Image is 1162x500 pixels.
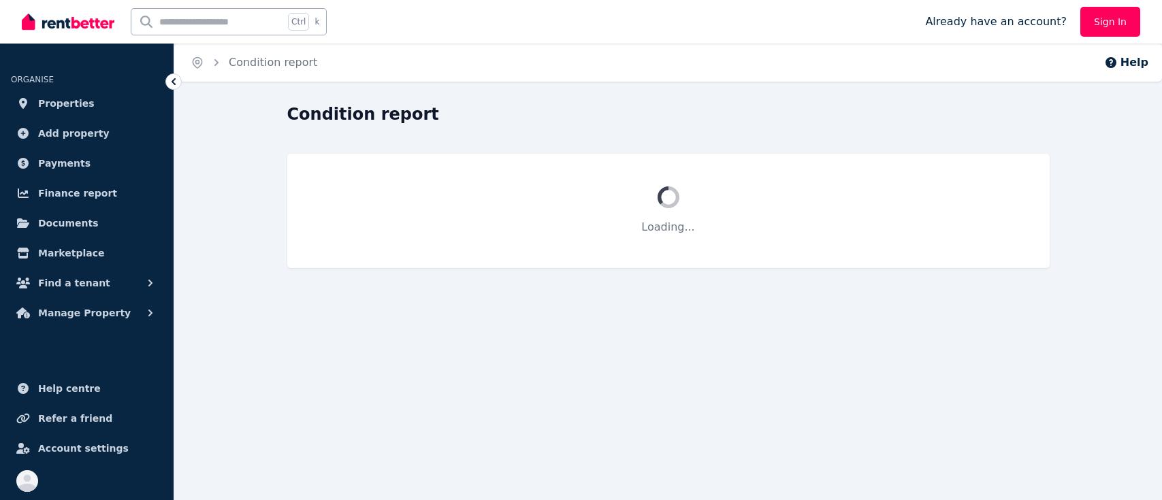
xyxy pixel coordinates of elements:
h1: Condition report [287,103,439,125]
span: Refer a friend [38,410,112,427]
span: Ctrl [288,13,309,31]
a: Finance report [11,180,163,207]
span: k [314,16,319,27]
button: Manage Property [11,299,163,327]
span: Manage Property [38,305,131,321]
a: Refer a friend [11,405,163,432]
a: Condition report [229,56,317,69]
span: Properties [38,95,95,112]
span: Already have an account? [925,14,1067,30]
a: Account settings [11,435,163,462]
span: Payments [38,155,91,171]
span: ORGANISE [11,75,54,84]
nav: Breadcrumb [174,44,334,82]
span: Account settings [38,440,129,456]
span: Marketplace [38,245,104,261]
button: Find a tenant [11,269,163,297]
span: Documents [38,215,99,231]
span: Add property [38,125,110,141]
a: Add property [11,120,163,147]
a: Help centre [11,375,163,402]
a: Sign In [1080,7,1140,37]
a: Marketplace [11,239,163,267]
button: Help [1104,54,1148,71]
a: Properties [11,90,163,117]
span: Finance report [38,185,117,201]
p: Loading... [320,219,1017,235]
a: Payments [11,150,163,177]
span: Find a tenant [38,275,110,291]
a: Documents [11,210,163,237]
img: RentBetter [22,12,114,32]
span: Help centre [38,380,101,397]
